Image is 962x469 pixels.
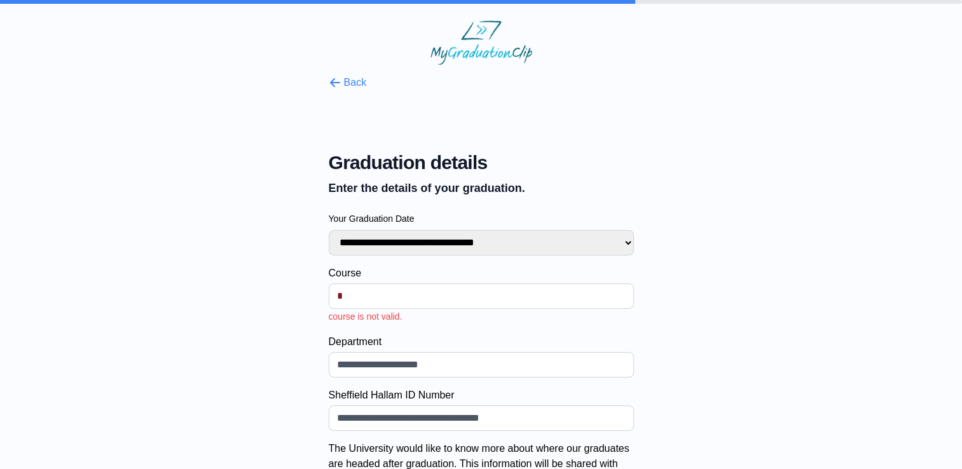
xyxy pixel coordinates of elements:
[329,266,634,281] label: Course
[329,75,367,90] button: Back
[329,334,634,350] label: Department
[329,311,402,322] span: course is not valid.
[329,388,634,403] label: Sheffield Hallam ID Number
[329,212,634,225] label: Your Graduation Date
[329,179,634,197] p: Enter the details of your graduation.
[430,20,532,65] img: MyGraduationClip
[329,151,634,174] span: Graduation details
